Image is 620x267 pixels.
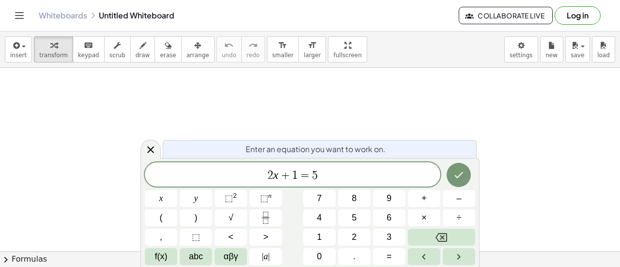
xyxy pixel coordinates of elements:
span: 5 [352,211,356,224]
i: redo [248,40,258,51]
span: √ [229,211,233,224]
button: Backspace [408,229,475,246]
span: . [353,250,356,263]
button: Log in [555,6,601,25]
button: Done [447,163,471,187]
span: 1 [317,231,322,244]
span: abc [189,250,203,263]
span: 7 [317,192,322,205]
button: 5 [338,209,371,226]
span: draw [136,52,150,59]
button: insert [5,36,32,63]
span: 9 [387,192,391,205]
button: Superscript [249,190,282,207]
var: x [273,169,279,181]
span: 2 [267,170,273,181]
button: fullscreen [328,36,367,63]
span: ÷ [457,211,462,224]
button: 1 [303,229,336,246]
span: transform [39,52,68,59]
button: Greater than [249,229,282,246]
button: 2 [338,229,371,246]
span: fullscreen [333,52,361,59]
span: ⬚ [225,193,233,203]
button: Greek alphabet [215,248,247,265]
button: transform [34,36,73,63]
button: Collaborate Live [459,7,553,24]
span: undo [222,52,236,59]
button: ( [145,209,177,226]
span: redo [247,52,260,59]
span: = [387,250,392,263]
span: ⬚ [192,231,200,244]
button: Times [408,209,440,226]
button: Left arrow [408,248,440,265]
span: arrange [186,52,209,59]
span: ) [195,211,198,224]
button: Toggle navigation [12,8,27,23]
span: 1 [292,170,298,181]
button: keyboardkeypad [73,36,105,63]
span: scrub [109,52,125,59]
button: 8 [338,190,371,207]
span: + [279,170,293,181]
span: 4 [317,211,322,224]
i: format_size [308,40,317,51]
span: 6 [387,211,391,224]
i: format_size [278,40,287,51]
span: | [262,251,264,261]
button: format_sizelarger [298,36,326,63]
button: 3 [373,229,405,246]
button: Functions [145,248,177,265]
span: ⬚ [260,193,268,203]
span: 3 [387,231,391,244]
button: save [565,36,590,63]
span: αβγ [224,250,238,263]
button: scrub [104,36,131,63]
span: save [571,52,584,59]
button: Fraction [249,209,282,226]
span: larger [304,52,321,59]
span: keypad [78,52,99,59]
span: settings [510,52,533,59]
span: erase [160,52,176,59]
span: < [228,231,233,244]
sup: n [268,192,272,199]
span: | [268,251,270,261]
button: 4 [303,209,336,226]
span: 5 [312,170,318,181]
button: erase [155,36,181,63]
button: 0 [303,248,336,265]
button: new [540,36,563,63]
button: load [592,36,615,63]
span: new [545,52,558,59]
button: undoundo [217,36,242,63]
button: 7 [303,190,336,207]
button: Right arrow [443,248,475,265]
button: Squared [215,190,247,207]
i: keyboard [84,40,93,51]
span: y [194,192,198,205]
span: a [262,250,270,263]
span: , [160,231,162,244]
span: insert [10,52,27,59]
button: Placeholder [180,229,212,246]
span: × [421,211,427,224]
span: = [298,170,312,181]
span: load [597,52,610,59]
span: Collaborate Live [467,11,544,20]
button: Less than [215,229,247,246]
button: settings [504,36,538,63]
button: redoredo [241,36,265,63]
button: 9 [373,190,405,207]
button: arrange [181,36,215,63]
button: Minus [443,190,475,207]
button: Divide [443,209,475,226]
i: undo [224,40,233,51]
a: Whiteboards [39,11,87,20]
button: format_sizesmaller [267,36,299,63]
button: Equals [373,248,405,265]
button: ) [180,209,212,226]
span: 0 [317,250,322,263]
button: Absolute value [249,248,282,265]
